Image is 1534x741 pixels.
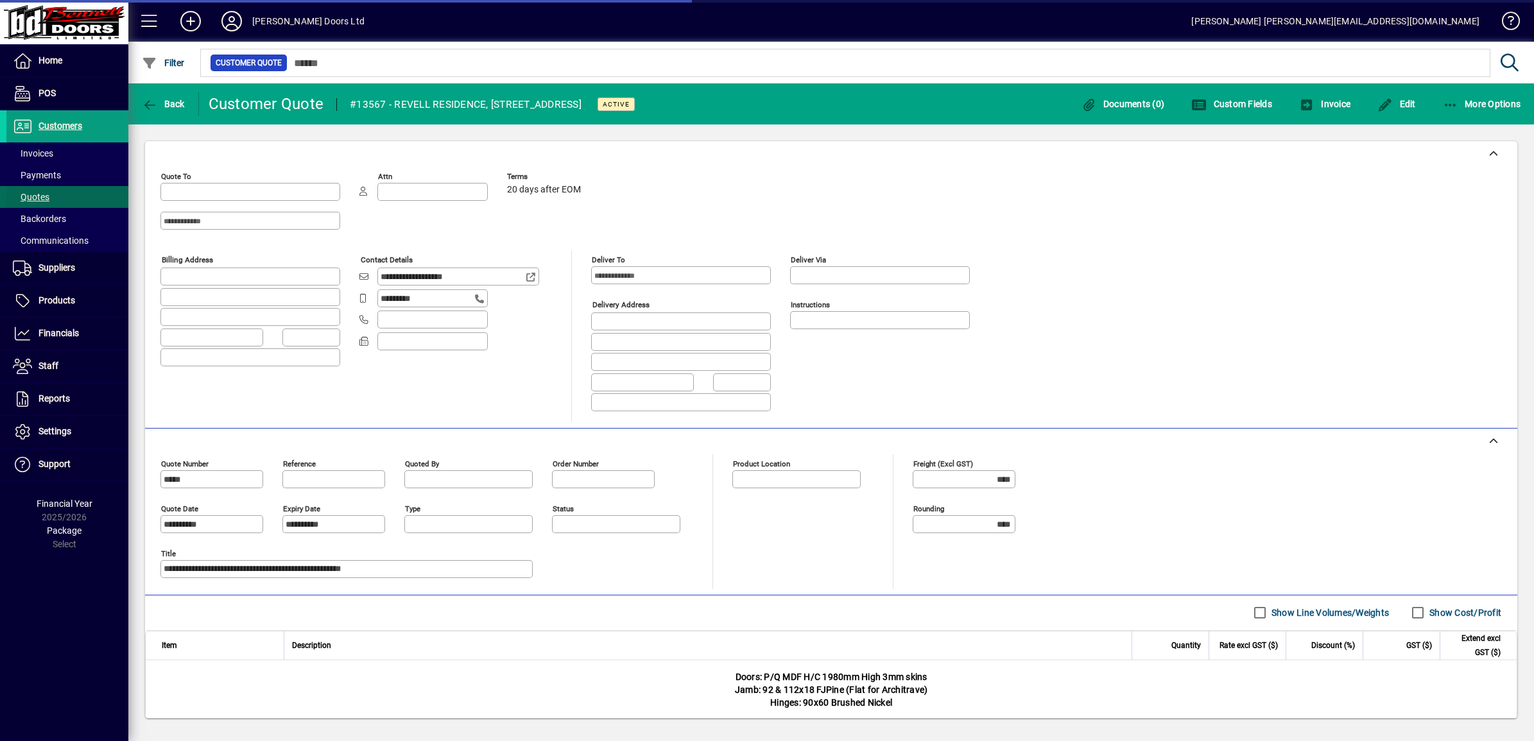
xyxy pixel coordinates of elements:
[6,416,128,448] a: Settings
[142,58,185,68] span: Filter
[283,459,316,468] mat-label: Reference
[13,235,89,246] span: Communications
[405,459,439,468] mat-label: Quoted by
[603,100,630,108] span: Active
[161,459,209,468] mat-label: Quote number
[47,525,82,536] span: Package
[1299,99,1350,109] span: Invoice
[39,328,79,338] span: Financials
[1311,638,1355,652] span: Discount (%)
[6,230,128,251] a: Communications
[6,78,128,110] a: POS
[1078,92,1168,115] button: Documents (0)
[39,393,70,404] span: Reports
[139,92,188,115] button: Back
[791,300,830,309] mat-label: Instructions
[6,318,128,350] a: Financials
[1374,92,1419,115] button: Edit
[209,94,324,114] div: Customer Quote
[39,426,71,436] span: Settings
[913,504,944,513] mat-label: Rounding
[39,55,62,65] span: Home
[146,660,1517,719] div: Doors: P/Q MDF H/C 1980mm High 3mm skins Jamb: 92 & 112x18 FJPine (Flat for Architrave) Hinges: 9...
[6,448,128,481] a: Support
[13,214,66,224] span: Backorders
[139,51,188,74] button: Filter
[142,99,185,109] span: Back
[507,185,581,195] span: 20 days after EOM
[161,549,176,558] mat-label: Title
[13,170,61,180] span: Payments
[283,504,320,513] mat-label: Expiry date
[1269,606,1389,619] label: Show Line Volumes/Weights
[6,45,128,77] a: Home
[13,148,53,158] span: Invoices
[39,121,82,131] span: Customers
[913,459,973,468] mat-label: Freight (excl GST)
[1406,638,1432,652] span: GST ($)
[6,350,128,382] a: Staff
[161,172,191,181] mat-label: Quote To
[1081,99,1164,109] span: Documents (0)
[6,164,128,186] a: Payments
[1219,638,1278,652] span: Rate excl GST ($)
[378,172,392,181] mat-label: Attn
[39,88,56,98] span: POS
[592,255,625,264] mat-label: Deliver To
[6,186,128,208] a: Quotes
[170,10,211,33] button: Add
[211,10,252,33] button: Profile
[1171,638,1201,652] span: Quantity
[37,498,92,509] span: Financial Year
[733,459,790,468] mat-label: Product location
[162,638,177,652] span: Item
[39,262,75,273] span: Suppliers
[350,94,582,115] div: #13567 - REVELL RESIDENCE, [STREET_ADDRESS]
[553,459,599,468] mat-label: Order number
[1377,99,1416,109] span: Edit
[1440,92,1524,115] button: More Options
[6,285,128,317] a: Products
[39,361,58,371] span: Staff
[1296,92,1354,115] button: Invoice
[128,92,199,115] app-page-header-button: Back
[6,142,128,164] a: Invoices
[405,504,420,513] mat-label: Type
[252,11,365,31] div: [PERSON_NAME] Doors Ltd
[6,383,128,415] a: Reports
[1492,3,1518,44] a: Knowledge Base
[161,504,198,513] mat-label: Quote date
[39,295,75,305] span: Products
[1443,99,1521,109] span: More Options
[553,504,574,513] mat-label: Status
[6,252,128,284] a: Suppliers
[6,208,128,230] a: Backorders
[1191,11,1479,31] div: [PERSON_NAME] [PERSON_NAME][EMAIL_ADDRESS][DOMAIN_NAME]
[216,56,282,69] span: Customer Quote
[292,638,331,652] span: Description
[791,255,826,264] mat-label: Deliver via
[1448,631,1501,660] span: Extend excl GST ($)
[13,192,49,202] span: Quotes
[39,459,71,469] span: Support
[507,173,584,181] span: Terms
[1427,606,1501,619] label: Show Cost/Profit
[1191,99,1272,109] span: Custom Fields
[1188,92,1275,115] button: Custom Fields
